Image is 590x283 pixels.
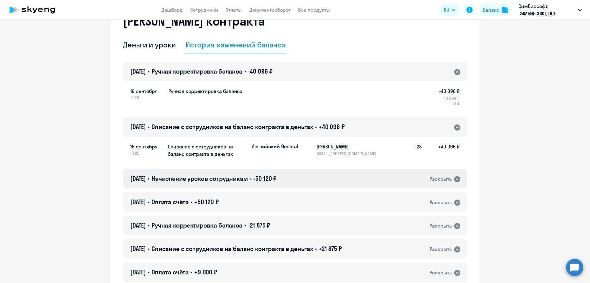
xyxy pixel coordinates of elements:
[402,143,422,156] h5: -28
[123,40,176,50] div: Деньги и уроки
[130,245,146,253] span: [DATE]
[151,123,313,131] span: Списание с сотрудников на баланс контракта в деньгах
[130,198,146,206] span: [DATE]
[191,198,192,206] span: •
[151,175,248,182] span: Начисление уроков сотрудникам
[148,123,150,131] span: •
[123,14,265,28] h2: [PERSON_NAME] контракта
[130,67,146,75] span: [DATE]
[148,198,150,206] span: •
[315,245,317,253] span: •
[253,175,277,182] span: -50 120 ₽
[148,245,150,253] span: •
[444,6,449,14] span: RU
[130,143,163,150] span: 16 сентября
[250,175,252,182] span: •
[148,175,150,182] span: •
[430,269,452,277] div: Раскрыть
[430,222,452,230] div: Раскрыть
[130,268,146,276] span: [DATE]
[186,40,286,50] div: История изменений баланса
[518,2,576,17] p: СимБирсофт, СИМБИРСОФТ, ООО
[319,245,342,253] span: +21 875 ₽
[148,67,150,75] span: •
[130,175,146,182] span: [DATE]
[248,221,270,229] span: -21 875 ₽
[168,143,247,158] h5: Списание с сотрудников на баланс контракта в деньгах
[319,123,345,131] span: +40 096 ₽
[148,268,150,276] span: •
[430,245,452,253] div: Раскрыть
[430,175,452,183] div: Раскрыть
[439,101,460,107] p: → 0 ₽
[130,87,163,95] span: 16 сентября
[168,87,242,95] h5: Ручная корректировка баланса
[151,221,242,229] span: Ручная корректировка баланса
[194,268,217,276] span: +9 000 ₽
[252,143,298,150] p: Английский General
[130,123,146,131] span: [DATE]
[151,198,189,206] span: Оплата счёта
[422,143,460,156] h5: +40 096 ₽
[298,7,330,13] a: Все продукты
[130,221,146,229] span: [DATE]
[483,6,499,14] div: Баланс
[439,95,460,101] p: 40 096 ₽
[249,7,291,13] a: Документооборот
[317,151,380,156] p: [EMAIL_ADDRESS][DOMAIN_NAME]
[151,268,189,276] span: Оплата счёта
[130,95,163,100] span: 12:28
[151,245,313,253] span: Списание с сотрудников на баланс контракта в деньгах
[244,221,246,229] span: •
[161,7,183,13] a: Дашборд
[148,221,150,229] span: •
[430,199,452,206] div: Раскрыть
[244,67,246,75] span: •
[515,2,585,17] button: СимБирсофт, СИМБИРСОФТ, ООО
[317,143,380,150] h5: [PERSON_NAME]
[226,7,242,13] a: Отчеты
[248,67,273,75] span: -40 096 ₽
[439,87,460,95] h5: -40 096 ₽
[479,4,512,16] button: Балансbalance
[439,4,460,16] button: RU
[502,7,508,13] img: balance
[194,198,219,206] span: +50 120 ₽
[190,7,218,13] a: Сотрудники
[191,268,192,276] span: •
[315,123,317,131] span: •
[130,150,163,156] span: 10:26
[151,67,242,75] span: Ручная корректировка баланса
